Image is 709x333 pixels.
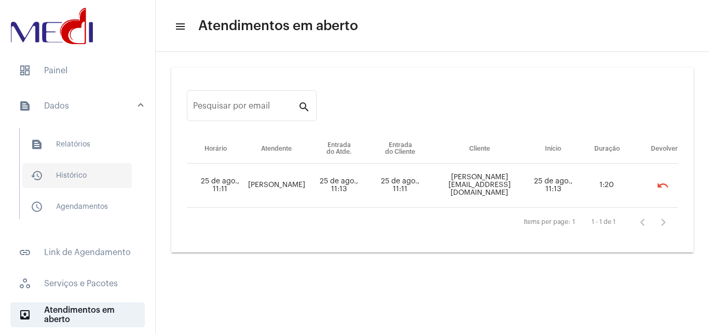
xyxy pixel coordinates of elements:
th: Início [528,135,579,164]
td: [PERSON_NAME][EMAIL_ADDRESS][DOMAIN_NAME] [431,164,528,208]
span: Link de Agendamento [10,240,145,265]
td: [PERSON_NAME] [244,164,309,208]
mat-icon: sidenav icon [174,20,185,33]
input: Pesquisar por email [193,103,298,113]
button: Página anterior [632,212,653,233]
mat-icon: sidenav icon [31,201,43,213]
mat-panel-title: Dados [19,100,139,112]
span: Painel [10,58,145,83]
mat-icon: undo [657,179,669,192]
div: 1 - 1 de 1 [592,219,616,225]
span: sidenav icon [19,64,31,77]
th: Cliente [431,135,528,164]
th: Entrada do Atde. [309,135,370,164]
th: Atendente [244,135,309,164]
button: Próxima página [653,212,674,233]
td: 25 de ago., 11:13 [528,164,579,208]
mat-icon: sidenav icon [19,100,31,112]
span: Atendimentos em aberto [198,18,358,34]
div: sidenav iconDados [6,123,155,234]
mat-icon: search [298,100,310,113]
span: Histórico [22,163,132,188]
span: Serviços e Pacotes [10,271,145,296]
span: sidenav icon [19,277,31,290]
mat-icon: sidenav icon [31,169,43,182]
span: Atendimentos em aberto [10,302,145,327]
img: d3a1b5fa-500b-b90f-5a1c-719c20e9830b.png [8,5,96,47]
span: Relatórios [22,132,132,157]
td: 25 de ago., 11:13 [309,164,370,208]
mat-icon: sidenav icon [31,138,43,151]
th: Entrada do Cliente [370,135,431,164]
div: Items per page: [524,219,570,225]
th: Duração [579,135,635,164]
td: 25 de ago., 11:11 [187,164,244,208]
mat-icon: sidenav icon [19,246,31,259]
th: Devolver [635,135,678,164]
span: Agendamentos [22,194,132,219]
mat-chip-list: selection [639,175,678,196]
mat-icon: sidenav icon [19,309,31,321]
th: Horário [187,135,244,164]
mat-expansion-panel-header: sidenav iconDados [6,89,155,123]
div: 1 [572,219,575,225]
td: 1:20 [579,164,635,208]
td: 25 de ago., 11:11 [370,164,431,208]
